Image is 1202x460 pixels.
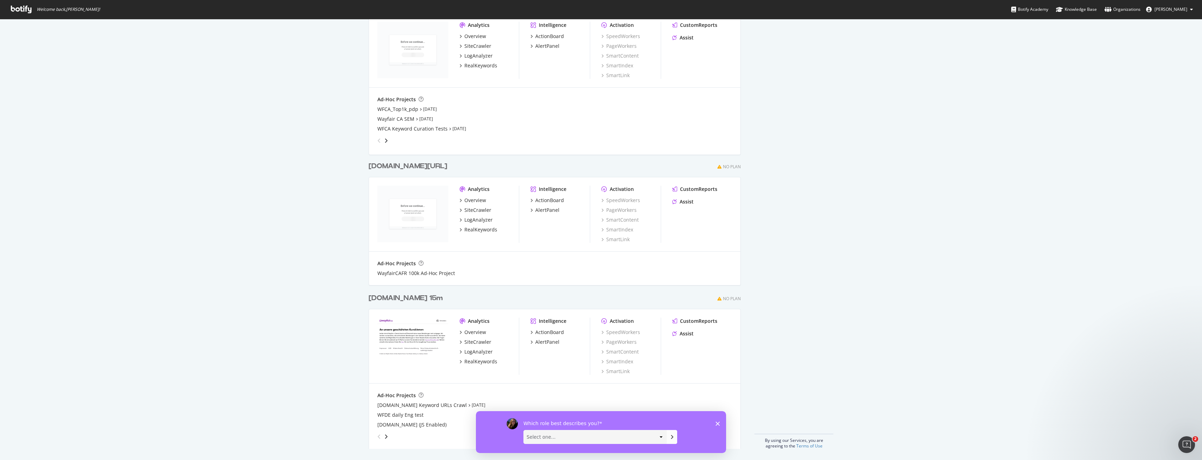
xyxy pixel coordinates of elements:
[459,43,491,50] a: SiteCrawler
[377,270,455,277] div: WayfairCAFR 100k Ad-Hoc Project
[459,62,497,69] a: RealKeywords
[672,330,694,337] a: Assist
[672,198,694,205] a: Assist
[723,296,741,302] div: No Plan
[539,318,566,325] div: Intelligence
[601,207,637,214] a: PageWorkers
[672,186,717,193] a: CustomReports
[459,348,493,355] a: LogAnalyzer
[452,126,466,132] a: [DATE]
[672,34,694,41] a: Assist
[468,318,490,325] div: Analytics
[459,216,493,223] a: LogAnalyzer
[1193,436,1198,442] span: 2
[601,72,630,79] a: SmartLink
[464,329,486,336] div: Overview
[535,207,559,214] div: AlertPanel
[610,186,634,193] div: Activation
[377,186,448,242] img: www.wayfair.ca/fr/
[459,207,491,214] a: SiteCrawler
[423,106,437,112] a: [DATE]
[377,392,416,399] div: Ad-Hoc Projects
[601,33,640,40] a: SpeedWorkers
[672,22,717,29] a: CustomReports
[459,33,486,40] a: Overview
[601,329,640,336] a: SpeedWorkers
[610,22,634,29] div: Activation
[723,164,741,170] div: No Plan
[535,43,559,50] div: AlertPanel
[377,96,416,103] div: Ad-Hoc Projects
[377,106,418,113] a: WFCA_Top1k_pdp
[377,125,448,132] a: WFCA Keyword Curation Tests
[601,52,639,59] a: SmartContent
[530,197,564,204] a: ActionBoard
[601,368,630,375] a: SmartLink
[680,198,694,205] div: Assist
[610,318,634,325] div: Activation
[384,433,389,440] div: angle-right
[539,186,566,193] div: Intelligence
[1105,6,1141,13] div: Organizations
[680,22,717,29] div: CustomReports
[754,434,833,449] div: By using our Services, you are agreeing to the
[601,216,639,223] div: SmartContent
[601,358,633,365] a: SmartIndex
[601,226,633,233] a: SmartIndex
[796,443,823,449] a: Terms of Use
[535,197,564,204] div: ActionBoard
[601,339,637,346] a: PageWorkers
[468,186,490,193] div: Analytics
[464,226,497,233] div: RealKeywords
[535,33,564,40] div: ActionBoard
[530,207,559,214] a: AlertPanel
[377,318,448,374] img: www.wayfair.de
[464,207,491,214] div: SiteCrawler
[680,318,717,325] div: CustomReports
[1154,6,1187,12] span: Chi Zhang
[369,293,446,303] a: [DOMAIN_NAME] 15m
[535,329,564,336] div: ActionBoard
[472,402,485,408] a: [DATE]
[530,339,559,346] a: AlertPanel
[601,43,637,50] div: PageWorkers
[601,62,633,69] a: SmartIndex
[377,402,467,409] a: [DOMAIN_NAME] Keyword URLs Crawl
[535,339,559,346] div: AlertPanel
[464,358,497,365] div: RealKeywords
[464,33,486,40] div: Overview
[468,22,490,29] div: Analytics
[369,161,450,171] a: [DOMAIN_NAME][URL]
[530,33,564,40] a: ActionBoard
[377,411,423,418] a: WFDE daily Eng test
[375,135,384,146] div: angle-left
[369,293,443,303] div: [DOMAIN_NAME] 15m
[464,216,493,223] div: LogAnalyzer
[680,186,717,193] div: CustomReports
[369,161,447,171] div: [DOMAIN_NAME][URL]
[539,22,566,29] div: Intelligence
[459,226,497,233] a: RealKeywords
[464,348,493,355] div: LogAnalyzer
[459,339,491,346] a: SiteCrawler
[464,43,491,50] div: SiteCrawler
[1011,6,1048,13] div: Botify Academy
[464,62,497,69] div: RealKeywords
[680,34,694,41] div: Assist
[601,197,640,204] div: SpeedWorkers
[1178,436,1195,453] iframe: Intercom live chat
[37,7,100,12] span: Welcome back, [PERSON_NAME] !
[377,260,416,267] div: Ad-Hoc Projects
[530,43,559,50] a: AlertPanel
[419,116,433,122] a: [DATE]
